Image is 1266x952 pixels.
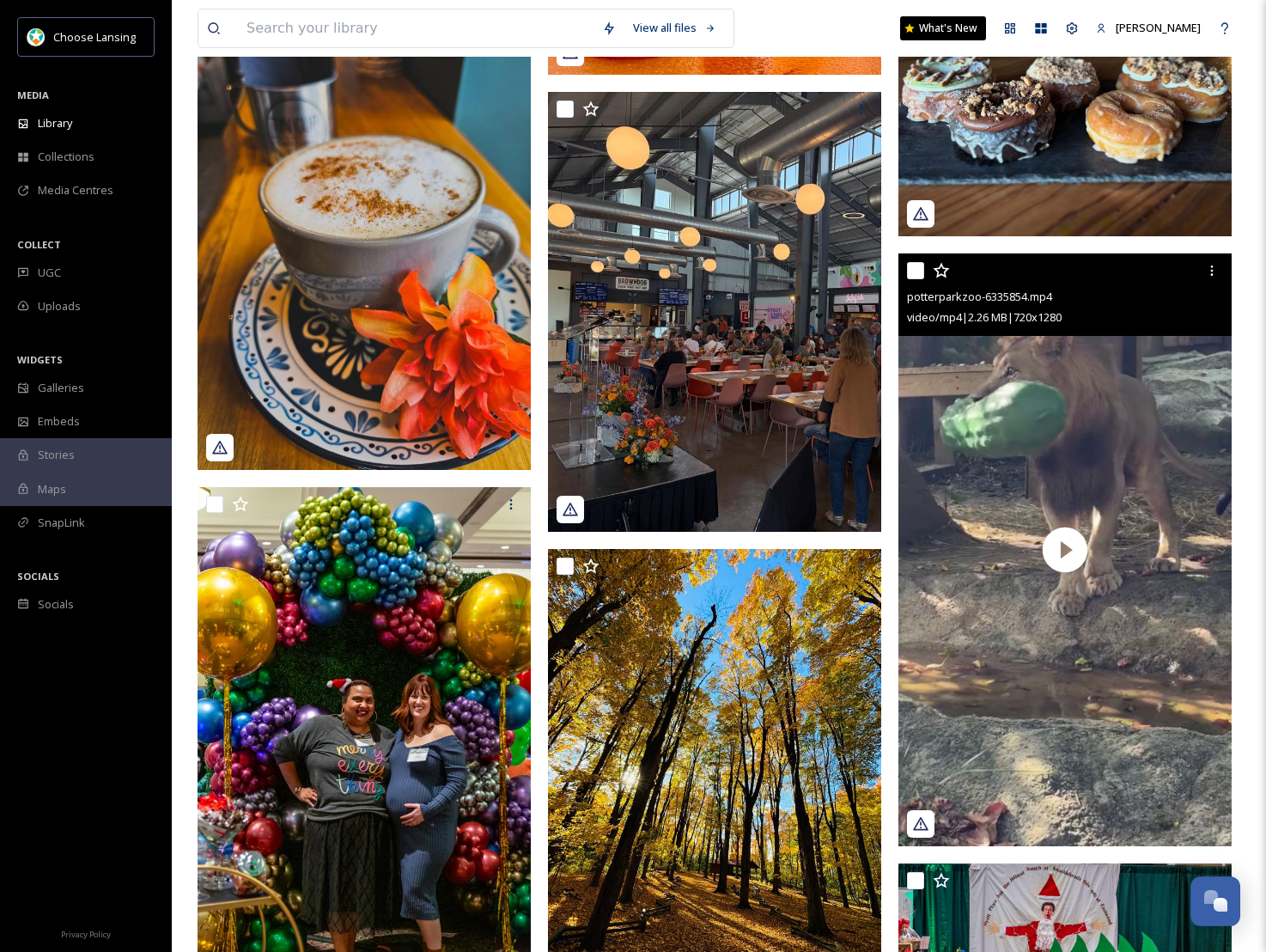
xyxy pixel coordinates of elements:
[27,28,45,46] img: logo.jpeg
[38,265,61,281] span: UGC
[38,481,66,497] span: Maps
[900,16,986,40] a: What's New
[38,380,84,396] span: Galleries
[898,253,1232,846] img: thumbnail
[907,289,1052,304] span: potterparkzoo-6335854.mp4
[38,182,113,198] span: Media Centres
[38,447,75,463] span: Stories
[53,29,136,45] span: Choose Lansing
[624,11,725,45] a: View all files
[198,26,531,470] img: tincupcafecreamery-6335818.jpg
[1116,20,1201,35] span: [PERSON_NAME]
[38,515,85,531] span: SnapLink
[238,9,593,47] input: Search your library
[38,298,81,314] span: Uploads
[907,309,1062,325] span: video/mp4 | 2.26 MB | 720 x 1280
[61,929,111,940] span: Privacy Policy
[1087,11,1209,45] a: [PERSON_NAME]
[17,570,59,583] span: SOCIALS
[548,92,881,532] img: lansing_shuffle-6331363.jpg
[38,413,80,430] span: Embeds
[1190,876,1240,926] button: Open Chat
[61,923,111,943] a: Privacy Policy
[17,353,63,366] span: WIDGETS
[38,596,74,613] span: Socials
[38,115,72,131] span: Library
[17,238,61,251] span: COLLECT
[17,88,49,101] span: MEDIA
[38,149,94,165] span: Collections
